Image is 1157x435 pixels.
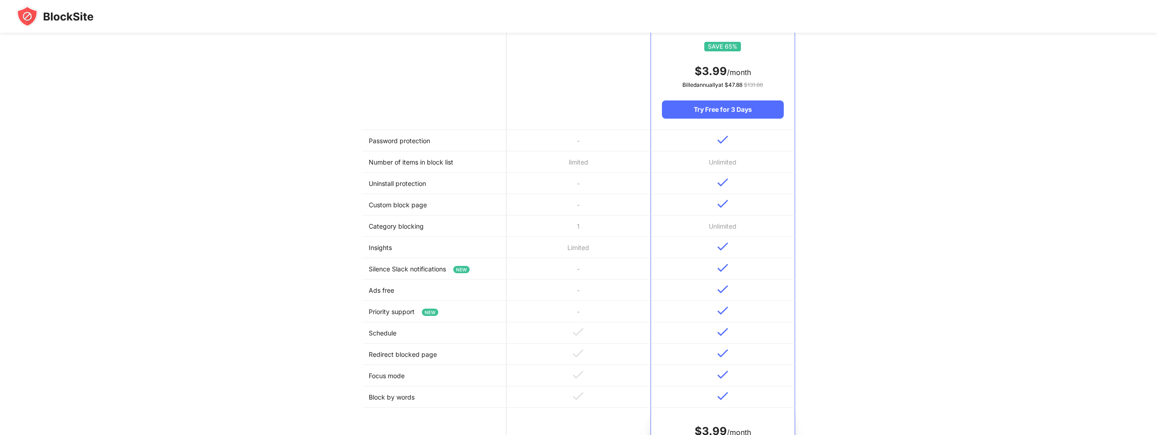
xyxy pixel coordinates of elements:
img: v-blue.svg [717,349,728,358]
span: NEW [453,266,470,273]
img: v-grey.svg [573,392,584,400]
td: - [506,258,651,280]
img: v-blue.svg [717,306,728,315]
div: Try Free for 3 Days [662,100,783,119]
td: Silence Slack notifications [362,258,506,280]
td: Uninstall protection [362,173,506,194]
td: Unlimited [651,151,795,173]
span: $ 3.99 [695,65,727,78]
img: v-blue.svg [717,392,728,400]
img: v-blue.svg [717,178,728,187]
td: Redirect blocked page [362,344,506,365]
div: Billed annually at $ 47.88 [662,80,783,90]
td: Password protection [362,130,506,151]
span: NEW [422,309,438,316]
img: v-blue.svg [717,370,728,379]
img: save65.svg [704,42,741,51]
td: Number of items in block list [362,151,506,173]
td: - [506,301,651,322]
td: Block by words [362,386,506,408]
td: limited [506,151,651,173]
img: v-blue.svg [717,285,728,294]
td: Focus mode [362,365,506,386]
img: v-grey.svg [573,349,584,358]
span: $ 131.88 [744,81,763,88]
td: Limited [506,237,651,258]
td: Category blocking [362,215,506,237]
td: - [506,173,651,194]
td: Custom block page [362,194,506,215]
td: Unlimited [651,215,795,237]
td: Schedule [362,322,506,344]
img: v-grey.svg [573,328,584,336]
img: blocksite-icon-black.svg [16,5,94,27]
img: v-blue.svg [717,135,728,144]
td: Insights [362,237,506,258]
td: - [506,194,651,215]
td: - [506,130,651,151]
img: v-blue.svg [717,242,728,251]
img: v-grey.svg [573,370,584,379]
img: v-blue.svg [717,328,728,336]
td: 1 [506,215,651,237]
div: /month [662,64,783,79]
img: v-blue.svg [717,264,728,272]
td: Ads free [362,280,506,301]
td: Priority support [362,301,506,322]
img: v-blue.svg [717,200,728,208]
td: - [506,280,651,301]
